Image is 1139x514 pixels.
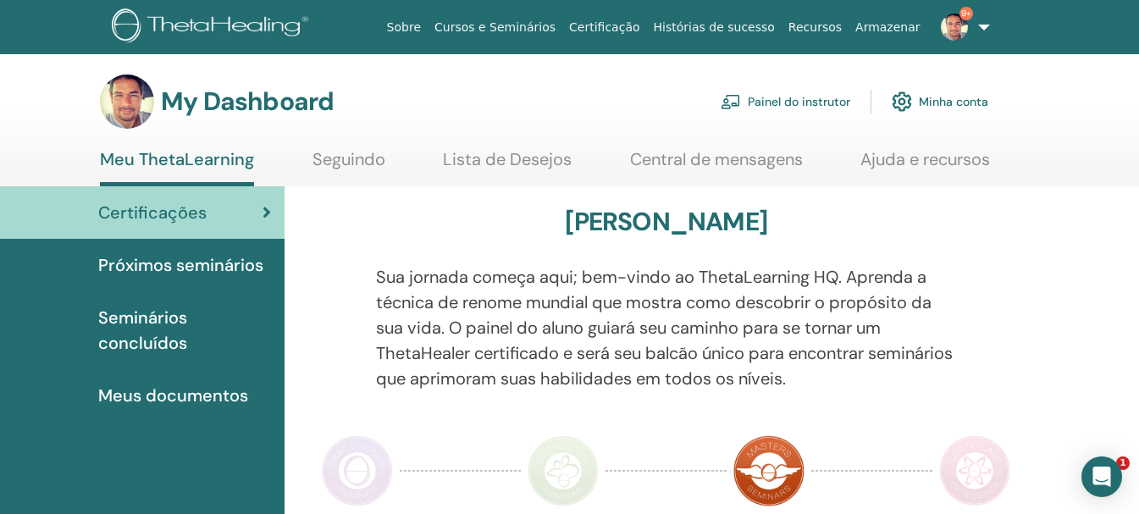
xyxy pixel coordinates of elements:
[112,8,314,47] img: logo.png
[1081,456,1122,497] div: Open Intercom Messenger
[312,149,385,182] a: Seguindo
[941,14,968,41] img: default.jpg
[565,207,767,237] h3: [PERSON_NAME]
[98,305,271,356] span: Seminários concluídos
[630,149,803,182] a: Central de mensagens
[100,75,154,129] img: default.jpg
[892,83,988,120] a: Minha conta
[98,200,207,225] span: Certificações
[443,149,572,182] a: Lista de Desejos
[647,12,782,43] a: Histórias de sucesso
[721,83,850,120] a: Painel do instrutor
[892,87,912,116] img: cog.svg
[849,12,926,43] a: Armazenar
[528,435,599,506] img: Instructor
[939,435,1010,506] img: Certificate of Science
[733,435,804,506] img: Master
[98,252,263,278] span: Próximos seminários
[322,435,393,506] img: Practitioner
[161,86,334,117] h3: My Dashboard
[959,7,973,20] span: 9+
[98,383,248,408] span: Meus documentos
[100,149,254,186] a: Meu ThetaLearning
[1116,456,1130,470] span: 1
[376,264,957,391] p: Sua jornada começa aqui; bem-vindo ao ThetaLearning HQ. Aprenda a técnica de renome mundial que m...
[562,12,646,43] a: Certificação
[782,12,849,43] a: Recursos
[380,12,428,43] a: Sobre
[721,94,741,109] img: chalkboard-teacher.svg
[860,149,990,182] a: Ajuda e recursos
[428,12,562,43] a: Cursos e Seminários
